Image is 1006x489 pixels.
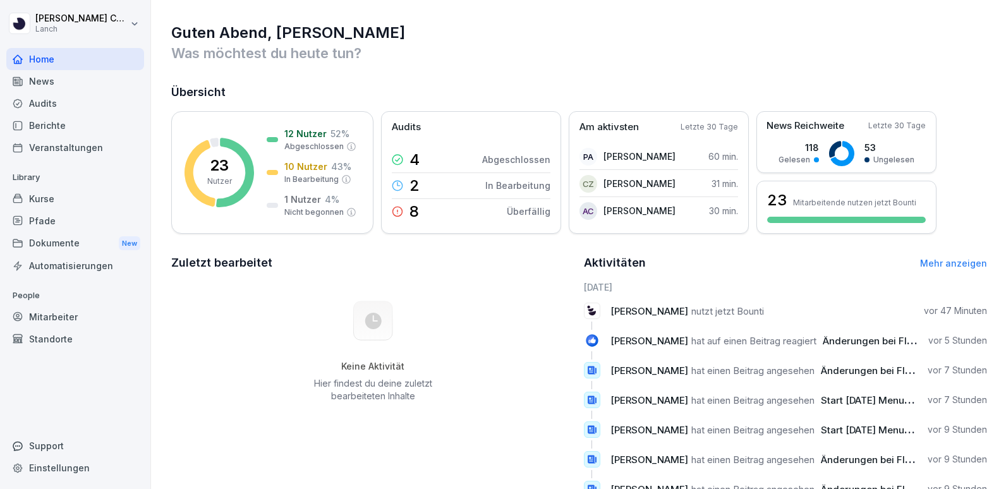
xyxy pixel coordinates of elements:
p: Gelesen [779,154,810,166]
p: Was möchtest du heute tun? [171,43,987,63]
p: [PERSON_NAME] Cancillieri [35,13,128,24]
a: Audits [6,92,144,114]
span: [PERSON_NAME] [610,305,688,317]
a: DokumenteNew [6,232,144,255]
p: 52 % [330,127,349,140]
a: Pfade [6,210,144,232]
span: hat einen Beitrag angesehen [691,424,815,436]
div: Support [6,435,144,457]
p: 118 [779,141,819,154]
span: [PERSON_NAME] [610,424,688,436]
span: hat einen Beitrag angesehen [691,394,815,406]
span: nutzt jetzt Bounti [691,305,764,317]
a: Einstellungen [6,457,144,479]
h2: Aktivitäten [584,254,646,272]
p: Am aktivsten [579,120,639,135]
p: 8 [409,204,419,219]
h2: Zuletzt bearbeitet [171,254,575,272]
p: vor 7 Stunden [928,364,987,377]
span: [PERSON_NAME] [610,394,688,406]
p: Nutzer [207,176,232,187]
p: In Bearbeitung [284,174,339,185]
p: Audits [392,120,421,135]
p: Ungelesen [873,154,914,166]
div: Dokumente [6,232,144,255]
p: 60 min. [708,150,738,163]
a: Veranstaltungen [6,136,144,159]
div: AC [579,202,597,220]
p: 10 Nutzer [284,160,327,173]
p: vor 9 Stunden [928,423,987,436]
p: 23 [210,158,229,173]
span: [PERSON_NAME] [610,365,688,377]
p: News Reichweite [767,119,844,133]
p: Überfällig [507,205,550,218]
p: [PERSON_NAME] [603,177,676,190]
p: In Bearbeitung [485,179,550,192]
p: Nicht begonnen [284,207,344,218]
p: Letzte 30 Tage [868,120,926,131]
p: 12 Nutzer [284,127,327,140]
p: Mitarbeitende nutzen jetzt Bounti [793,198,916,207]
div: CZ [579,175,597,193]
a: Automatisierungen [6,255,144,277]
p: 1 Nutzer [284,193,321,206]
h2: Übersicht [171,83,987,101]
p: vor 47 Minuten [924,305,987,317]
p: [PERSON_NAME] [603,204,676,217]
p: 31 min. [712,177,738,190]
p: Letzte 30 Tage [681,121,738,133]
span: hat einen Beitrag angesehen [691,454,815,466]
p: vor 5 Stunden [928,334,987,347]
p: Hier findest du deine zuletzt bearbeiteten Inhalte [309,377,437,402]
p: Library [6,167,144,188]
p: vor 7 Stunden [928,394,987,406]
p: People [6,286,144,306]
p: 2 [409,178,420,193]
h5: Keine Aktivität [309,361,437,372]
a: Berichte [6,114,144,136]
span: hat einen Beitrag angesehen [691,365,815,377]
a: Kurse [6,188,144,210]
span: hat auf einen Beitrag reagiert [691,335,816,347]
a: Standorte [6,328,144,350]
p: 4 % [325,193,339,206]
h3: 23 [767,190,787,211]
p: Abgeschlossen [482,153,550,166]
div: PA [579,148,597,166]
p: Abgeschlossen [284,141,344,152]
p: 53 [864,141,914,154]
a: Home [6,48,144,70]
p: vor 9 Stunden [928,453,987,466]
p: 43 % [331,160,351,173]
div: New [119,236,140,251]
h1: Guten Abend, [PERSON_NAME] [171,23,987,43]
p: Lanch [35,25,128,33]
h6: [DATE] [584,281,988,294]
a: News [6,70,144,92]
span: [PERSON_NAME] [610,335,688,347]
a: Mehr anzeigen [920,258,987,269]
p: 4 [409,152,420,167]
span: [PERSON_NAME] [610,454,688,466]
p: [PERSON_NAME] [603,150,676,163]
p: 30 min. [709,204,738,217]
a: Mitarbeiter [6,306,144,328]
